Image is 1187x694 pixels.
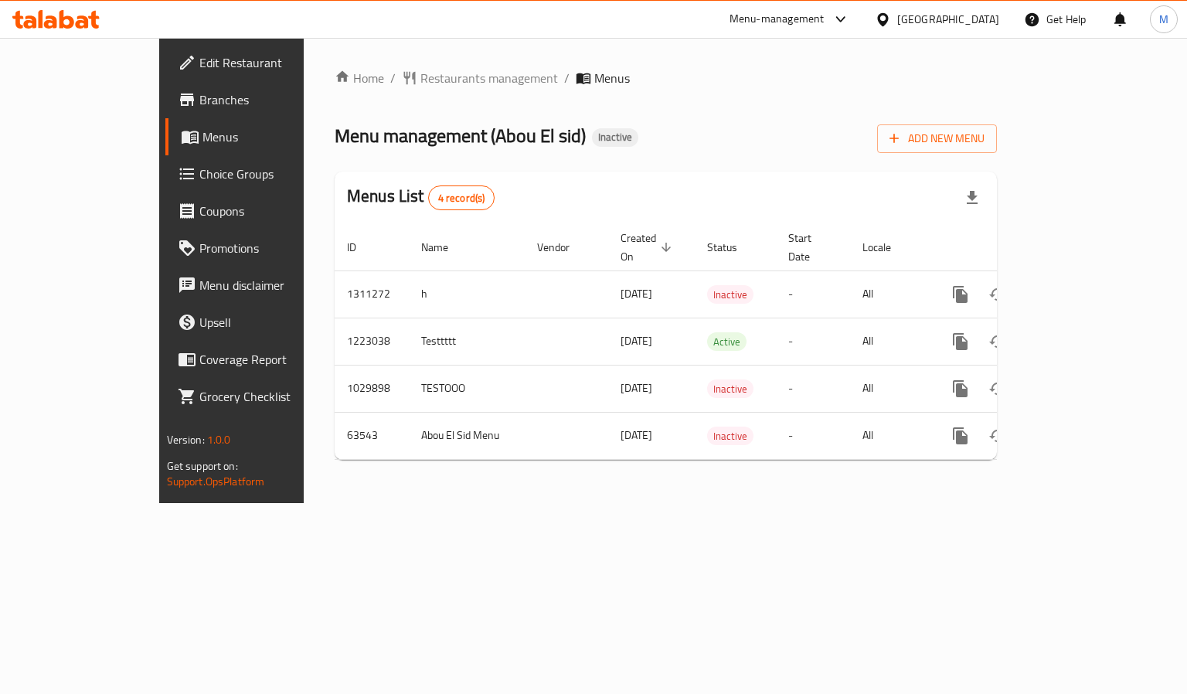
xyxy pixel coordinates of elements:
span: Restaurants management [420,69,558,87]
button: more [942,417,979,454]
span: Menu disclaimer [199,276,345,294]
td: 1029898 [335,365,409,412]
a: Home [335,69,384,87]
div: Total records count [428,185,495,210]
a: Branches [165,81,358,118]
button: Change Status [979,370,1016,407]
span: 1.0.0 [207,430,231,450]
span: Grocery Checklist [199,387,345,406]
span: Inactive [592,131,638,144]
span: [DATE] [621,378,652,398]
span: Vendor [537,238,590,257]
a: Edit Restaurant [165,44,358,81]
td: All [850,270,930,318]
span: Upsell [199,313,345,332]
span: M [1159,11,1168,28]
td: - [776,270,850,318]
a: Restaurants management [402,69,558,87]
td: Abou El Sid Menu [409,412,525,459]
span: Coverage Report [199,350,345,369]
a: Coverage Report [165,341,358,378]
th: Actions [930,224,1103,271]
div: Active [707,332,747,351]
button: Add New Menu [877,124,997,153]
span: Coupons [199,202,345,220]
span: [DATE] [621,284,652,304]
button: Change Status [979,417,1016,454]
span: Active [707,333,747,351]
span: Locale [862,238,911,257]
div: Inactive [592,128,638,147]
span: Status [707,238,757,257]
a: Menu disclaimer [165,267,358,304]
span: Menu management ( Abou El sid ) [335,118,586,153]
a: Coupons [165,192,358,230]
span: Menus [594,69,630,87]
span: 4 record(s) [429,191,495,206]
span: Menus [202,128,345,146]
td: - [776,412,850,459]
a: Support.OpsPlatform [167,471,265,492]
span: Version: [167,430,205,450]
span: Name [421,238,468,257]
div: [GEOGRAPHIC_DATA] [897,11,999,28]
td: TESTOOO [409,365,525,412]
span: Start Date [788,229,832,266]
span: Promotions [199,239,345,257]
h2: Menus List [347,185,495,210]
span: [DATE] [621,331,652,351]
td: All [850,318,930,365]
td: All [850,412,930,459]
li: / [564,69,570,87]
span: Inactive [707,380,753,398]
td: All [850,365,930,412]
a: Menus [165,118,358,155]
span: [DATE] [621,425,652,445]
td: - [776,318,850,365]
button: Change Status [979,276,1016,313]
nav: breadcrumb [335,69,997,87]
a: Upsell [165,304,358,341]
div: Menu-management [730,10,825,29]
span: Add New Menu [889,129,985,148]
span: Branches [199,90,345,109]
button: more [942,276,979,313]
span: Edit Restaurant [199,53,345,72]
div: Inactive [707,379,753,398]
a: Choice Groups [165,155,358,192]
td: - [776,365,850,412]
button: Change Status [979,323,1016,360]
button: more [942,370,979,407]
span: Inactive [707,427,753,445]
span: ID [347,238,376,257]
button: more [942,323,979,360]
span: Created On [621,229,676,266]
a: Grocery Checklist [165,378,358,415]
span: Inactive [707,286,753,304]
span: Get support on: [167,456,238,476]
td: 63543 [335,412,409,459]
li: / [390,69,396,87]
td: h [409,270,525,318]
div: Export file [954,179,991,216]
div: Inactive [707,285,753,304]
td: 1311272 [335,270,409,318]
td: Testtttt [409,318,525,365]
table: enhanced table [335,224,1103,460]
a: Promotions [165,230,358,267]
span: Choice Groups [199,165,345,183]
td: 1223038 [335,318,409,365]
